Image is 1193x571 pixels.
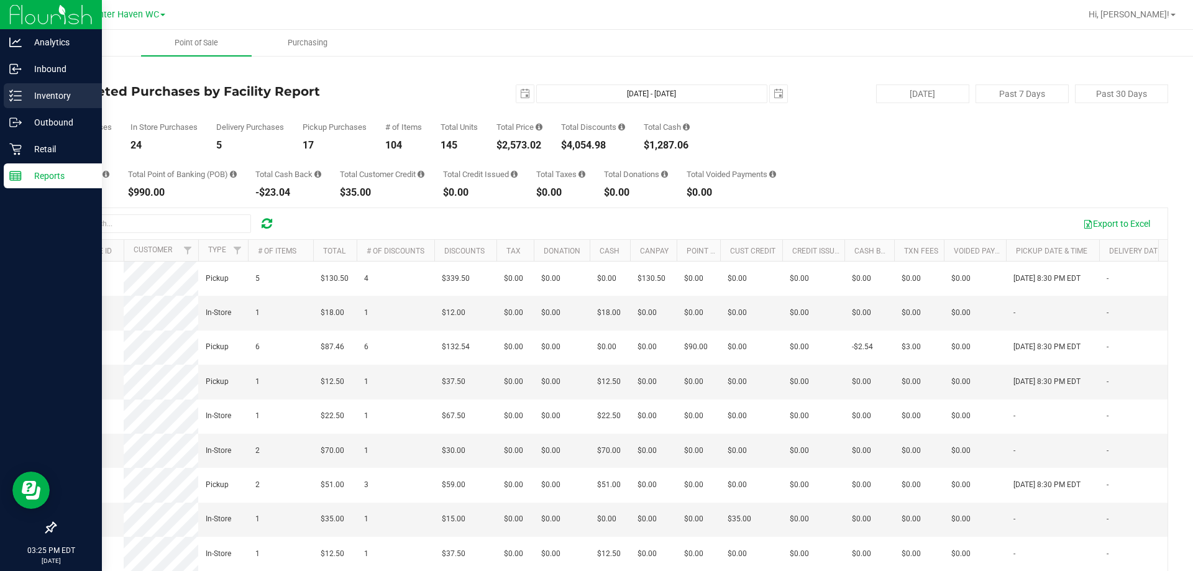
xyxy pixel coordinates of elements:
[604,170,668,178] div: Total Donations
[728,445,747,457] span: $0.00
[255,548,260,560] span: 1
[364,307,368,319] span: 1
[684,410,703,422] span: $0.00
[443,170,518,178] div: Total Credit Issued
[88,9,159,20] span: Winter Haven WC
[597,548,621,560] span: $12.50
[687,247,775,255] a: Point of Banking (POB)
[638,479,657,491] span: $0.00
[364,548,368,560] span: 1
[951,341,971,353] span: $0.00
[504,513,523,525] span: $0.00
[206,341,229,353] span: Pickup
[216,140,284,150] div: 5
[22,115,96,130] p: Outbound
[852,376,871,388] span: $0.00
[852,513,871,525] span: $0.00
[541,273,560,285] span: $0.00
[364,341,368,353] span: 6
[638,376,657,388] span: $0.00
[684,341,708,353] span: $90.00
[442,307,465,319] span: $12.00
[541,445,560,457] span: $0.00
[255,170,321,178] div: Total Cash Back
[252,30,363,56] a: Purchasing
[728,376,747,388] span: $0.00
[644,140,690,150] div: $1,287.06
[271,37,344,48] span: Purchasing
[951,513,971,525] span: $0.00
[1107,410,1108,422] span: -
[902,548,921,560] span: $0.00
[255,410,260,422] span: 1
[65,214,251,233] input: Search...
[321,273,349,285] span: $130.50
[597,376,621,388] span: $12.50
[504,548,523,560] span: $0.00
[1013,376,1081,388] span: [DATE] 8:30 PM EDT
[951,479,971,491] span: $0.00
[504,341,523,353] span: $0.00
[597,410,621,422] span: $22.50
[951,410,971,422] span: $0.00
[364,410,368,422] span: 1
[208,245,226,254] a: Type
[541,307,560,319] span: $0.00
[385,140,422,150] div: 104
[504,273,523,285] span: $0.00
[730,247,775,255] a: Cust Credit
[130,140,198,150] div: 24
[441,140,478,150] div: 145
[638,341,657,353] span: $0.00
[852,307,871,319] span: $0.00
[684,479,703,491] span: $0.00
[852,341,873,353] span: -$2.54
[364,479,368,491] span: 3
[790,307,809,319] span: $0.00
[876,85,969,103] button: [DATE]
[790,479,809,491] span: $0.00
[597,273,616,285] span: $0.00
[902,445,921,457] span: $0.00
[638,445,657,457] span: $0.00
[504,445,523,457] span: $0.00
[541,513,560,525] span: $0.00
[684,307,703,319] span: $0.00
[1089,9,1169,19] span: Hi, [PERSON_NAME]!
[340,170,424,178] div: Total Customer Credit
[1075,85,1168,103] button: Past 30 Days
[442,445,465,457] span: $30.00
[1109,247,1162,255] a: Delivery Date
[22,62,96,76] p: Inbound
[314,170,321,178] i: Sum of the cash-back amounts from rounded-up electronic payments for all purchases in the date ra...
[321,410,344,422] span: $22.50
[578,170,585,178] i: Sum of the total taxes for all purchases in the date range.
[6,545,96,556] p: 03:25 PM EDT
[536,188,585,198] div: $0.00
[902,307,921,319] span: $0.00
[206,513,231,525] span: In-Store
[1013,513,1015,525] span: -
[178,240,198,261] a: Filter
[661,170,668,178] i: Sum of all round-up-to-next-dollar total price adjustments for all purchases in the date range.
[206,307,231,319] span: In-Store
[511,170,518,178] i: Sum of all account credit issued for all refunds from returned purchases in the date range.
[638,273,665,285] span: $130.50
[597,479,621,491] span: $51.00
[504,479,523,491] span: $0.00
[1107,376,1108,388] span: -
[1013,445,1015,457] span: -
[103,170,109,178] i: Sum of the successful, non-voided CanPay payment transactions for all purchases in the date range.
[902,513,921,525] span: $0.00
[541,341,560,353] span: $0.00
[206,376,229,388] span: Pickup
[951,307,971,319] span: $0.00
[951,548,971,560] span: $0.00
[258,247,296,255] a: # of Items
[728,273,747,285] span: $0.00
[1107,548,1108,560] span: -
[1075,213,1158,234] button: Export to Excel
[418,170,424,178] i: Sum of the successful, non-voided payments using account credit for all purchases in the date range.
[364,445,368,457] span: 1
[1013,548,1015,560] span: -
